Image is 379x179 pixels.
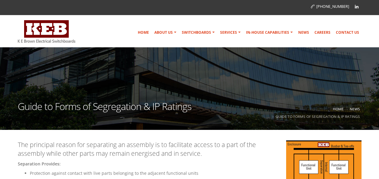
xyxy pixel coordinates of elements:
[18,20,75,43] img: K E Brown Electrical Switchboards
[296,27,311,39] a: News
[333,27,362,39] a: Contact Us
[30,170,362,177] li: Protection against contact with live parts belonging to the adjacent functional units
[352,2,361,11] a: Linkedin
[312,27,333,39] a: Careers
[18,102,191,119] h1: Guide to Forms of Segregation & IP Ratings
[152,27,179,39] a: About Us
[135,27,151,39] a: Home
[271,113,360,120] li: Guide to Forms of Segregation & IP Ratings
[18,161,362,167] h5: Separation provides:
[18,140,362,158] p: The principal reason for separating an assembly is to facilitate access to a part of the assembly...
[350,106,360,111] a: News
[333,106,344,111] a: Home
[244,27,295,39] a: In-house Capabilities
[311,4,349,9] a: [PHONE_NUMBER]
[179,27,217,39] a: Switchboards
[218,27,243,39] a: Services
